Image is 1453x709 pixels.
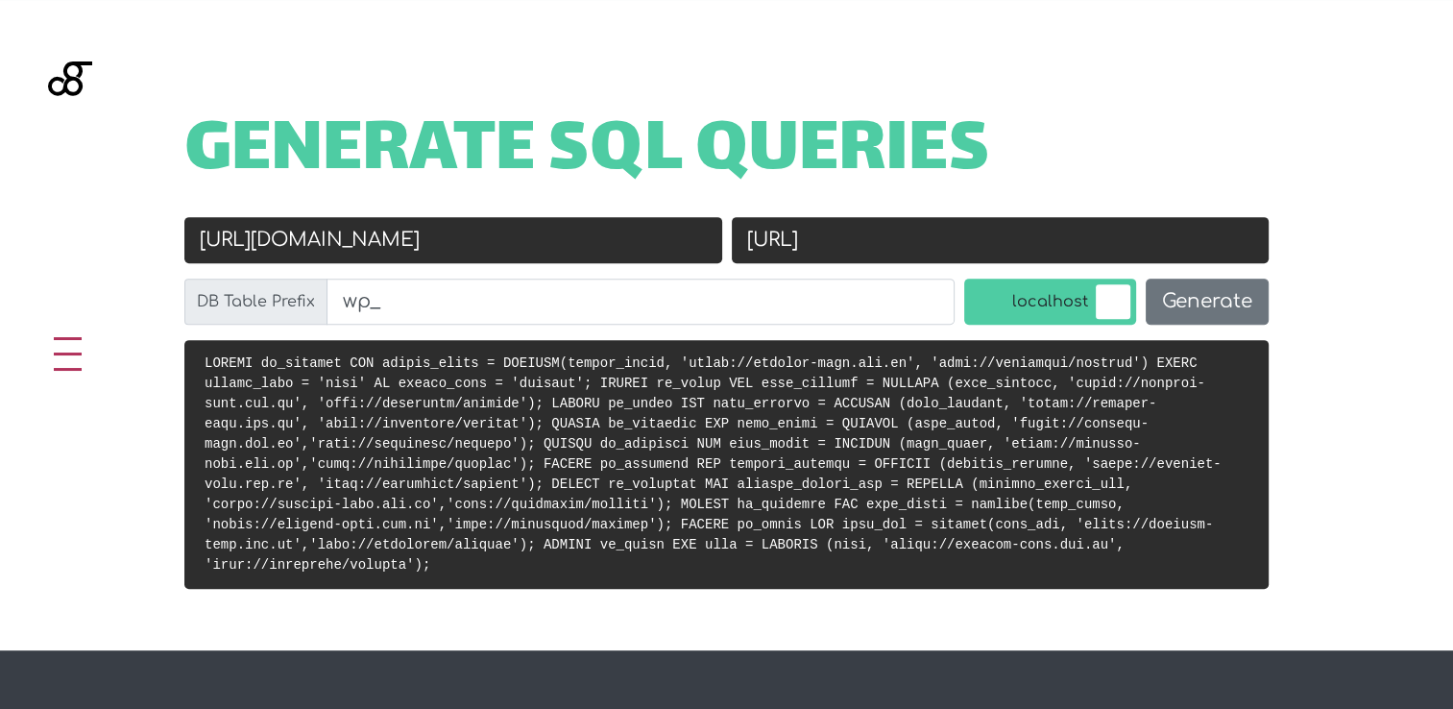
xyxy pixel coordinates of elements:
input: wp_ [327,279,955,325]
span: Generate SQL Queries [184,123,990,183]
code: LOREMI do_sitamet CON adipis_elits = DOEIUSM(tempor_incid, 'utlab://etdolor-magn.ali.en', 'admi:/... [205,355,1222,573]
label: DB Table Prefix [184,279,327,325]
input: Old URL [184,217,722,263]
input: New URL [732,217,1270,263]
button: Generate [1146,279,1269,325]
img: Blackgate [48,61,92,206]
label: localhost [964,279,1136,325]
